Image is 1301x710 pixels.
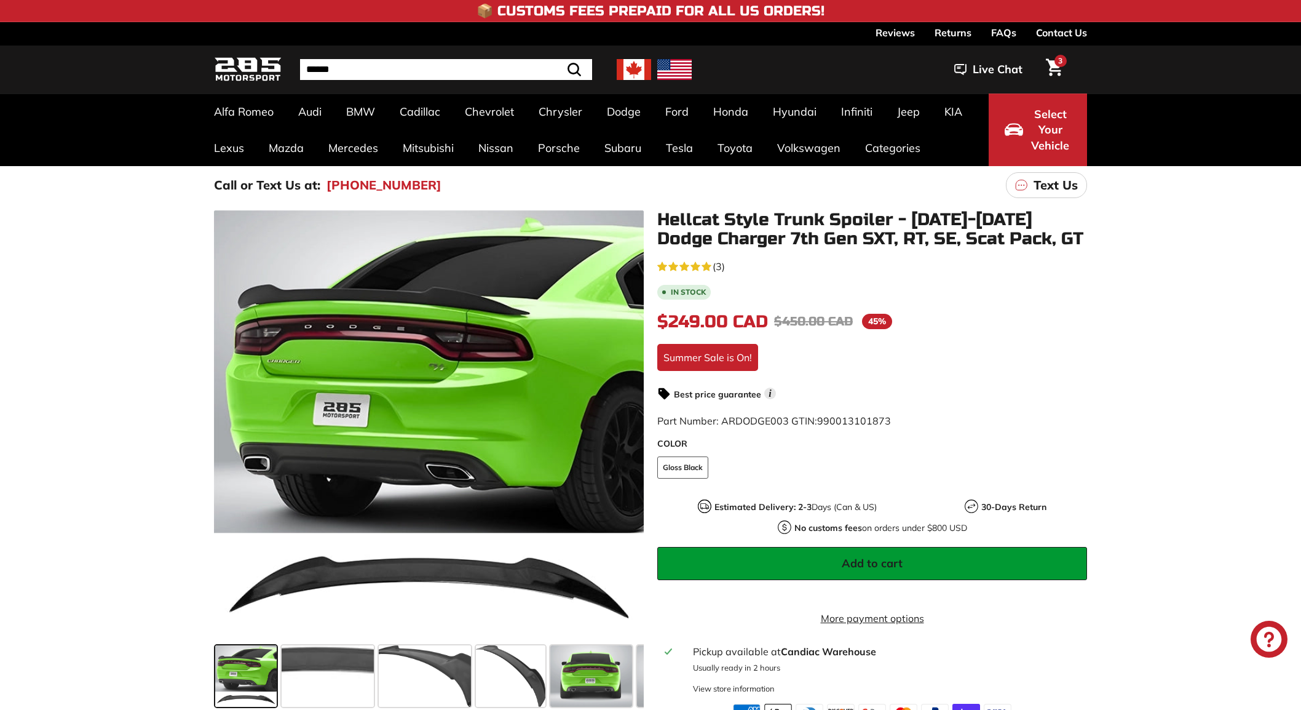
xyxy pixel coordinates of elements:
strong: No customs fees [794,522,862,533]
input: Search [300,59,592,80]
a: Porsche [526,130,592,166]
h4: 📦 Customs Fees Prepaid for All US Orders! [477,4,824,18]
span: Select Your Vehicle [1029,106,1071,154]
button: Add to cart [657,547,1087,580]
strong: Candiac Warehouse [781,645,876,658]
strong: 30-Days Return [981,501,1046,513]
a: Honda [701,94,761,130]
p: Days (Can & US) [714,501,877,514]
img: Logo_285_Motorsport_areodynamics_components [214,55,282,84]
strong: Best price guarantee [674,389,761,400]
h1: Hellcat Style Trunk Spoiler - [DATE]-[DATE] Dodge Charger 7th Gen SXT, RT, SE, Scat Pack, GT [657,210,1087,249]
span: $450.00 CAD [774,314,853,329]
span: 45% [862,314,892,329]
span: Add to cart [842,556,903,570]
a: Cart [1038,49,1070,90]
a: Ford [653,94,701,130]
span: (3) [713,259,725,274]
button: Select Your Vehicle [989,94,1087,166]
p: Call or Text Us at: [214,176,320,194]
a: Audi [286,94,334,130]
a: Reviews [876,22,915,43]
a: Tesla [654,130,705,166]
a: Jeep [885,94,932,130]
a: Chevrolet [453,94,526,130]
p: Usually ready in 2 hours [693,662,1080,674]
a: [PHONE_NUMBER] [326,176,441,194]
a: Volkswagen [765,130,853,166]
a: Alfa Romeo [202,94,286,130]
a: Infiniti [829,94,885,130]
inbox-online-store-chat: Shopify online store chat [1247,621,1291,661]
p: Text Us [1034,176,1078,194]
a: KIA [932,94,975,130]
a: Subaru [592,130,654,166]
a: Toyota [705,130,765,166]
a: Mercedes [316,130,390,166]
span: Live Chat [973,62,1022,78]
a: FAQs [991,22,1016,43]
div: Pickup available at [693,644,1080,659]
b: In stock [671,289,706,296]
a: More payment options [657,611,1087,626]
p: on orders under $800 USD [794,522,967,535]
strong: Estimated Delivery: 2-3 [714,501,812,513]
a: BMW [334,94,387,130]
a: Chrysler [526,94,595,130]
span: i [764,388,776,399]
span: Part Number: ARDODGE003 GTIN: [657,415,891,427]
a: Returns [935,22,971,43]
a: Lexus [202,130,256,166]
button: Live Chat [938,54,1038,85]
a: Contact Us [1036,22,1087,43]
a: Dodge [595,94,653,130]
label: COLOR [657,437,1087,450]
a: Categories [853,130,933,166]
a: Mazda [256,130,316,166]
span: 990013101873 [817,415,891,427]
a: 5.0 rating (3 votes) [657,258,1087,274]
a: Hyundai [761,94,829,130]
a: Mitsubishi [390,130,466,166]
a: Nissan [466,130,526,166]
a: Cadillac [387,94,453,130]
div: View store information [693,683,775,695]
span: 3 [1058,56,1062,65]
span: $249.00 CAD [657,311,768,332]
a: Text Us [1006,172,1087,198]
div: Summer Sale is On! [657,344,758,371]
